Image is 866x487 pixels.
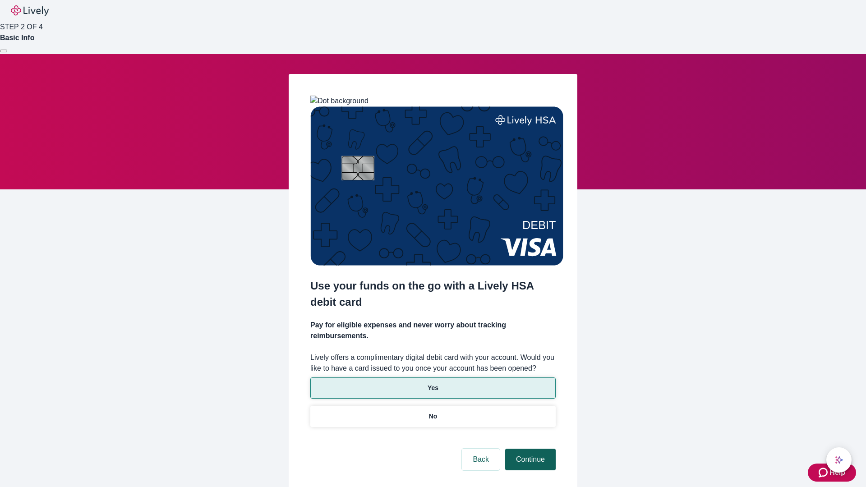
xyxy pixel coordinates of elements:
img: Lively [11,5,49,16]
button: No [310,406,556,427]
svg: Lively AI Assistant [834,455,843,464]
img: Dot background [310,96,369,106]
p: Yes [428,383,438,393]
svg: Zendesk support icon [819,467,829,478]
button: Yes [310,377,556,399]
button: Back [462,449,500,470]
h2: Use your funds on the go with a Lively HSA debit card [310,278,556,310]
span: Help [829,467,845,478]
h4: Pay for eligible expenses and never worry about tracking reimbursements. [310,320,556,341]
button: Continue [505,449,556,470]
button: Zendesk support iconHelp [808,464,856,482]
img: Debit card [310,106,563,266]
button: chat [826,447,852,473]
label: Lively offers a complimentary digital debit card with your account. Would you like to have a card... [310,352,556,374]
p: No [429,412,438,421]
